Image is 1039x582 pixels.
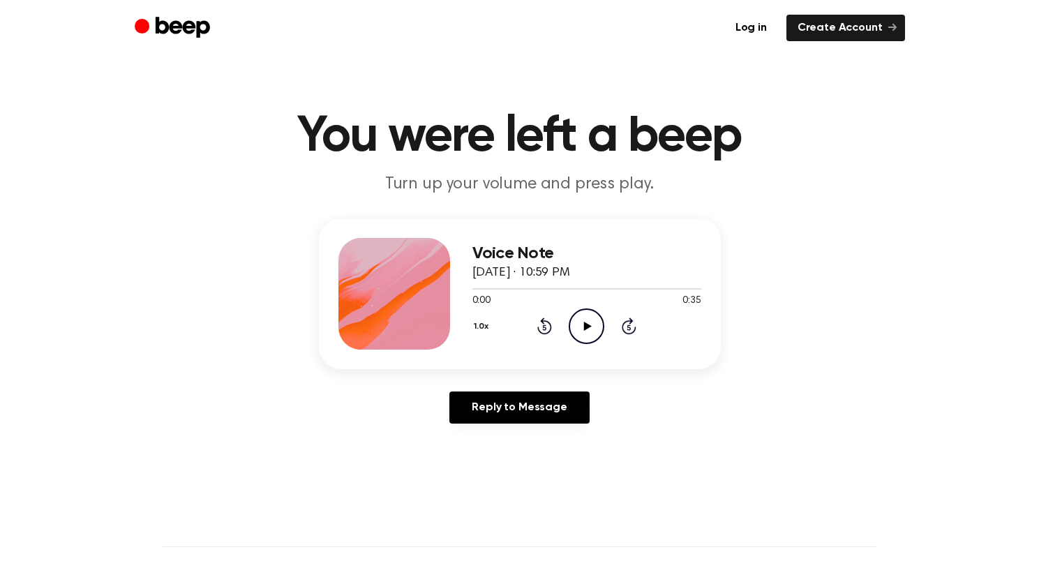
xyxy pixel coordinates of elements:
a: Create Account [786,15,905,41]
h1: You were left a beep [163,112,877,162]
p: Turn up your volume and press play. [252,173,788,196]
a: Reply to Message [449,391,589,424]
a: Beep [135,15,214,42]
button: 1.0x [472,315,494,338]
span: [DATE] · 10:59 PM [472,267,570,279]
a: Log in [724,15,778,41]
span: 0:35 [682,294,701,308]
h3: Voice Note [472,244,701,263]
span: 0:00 [472,294,491,308]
